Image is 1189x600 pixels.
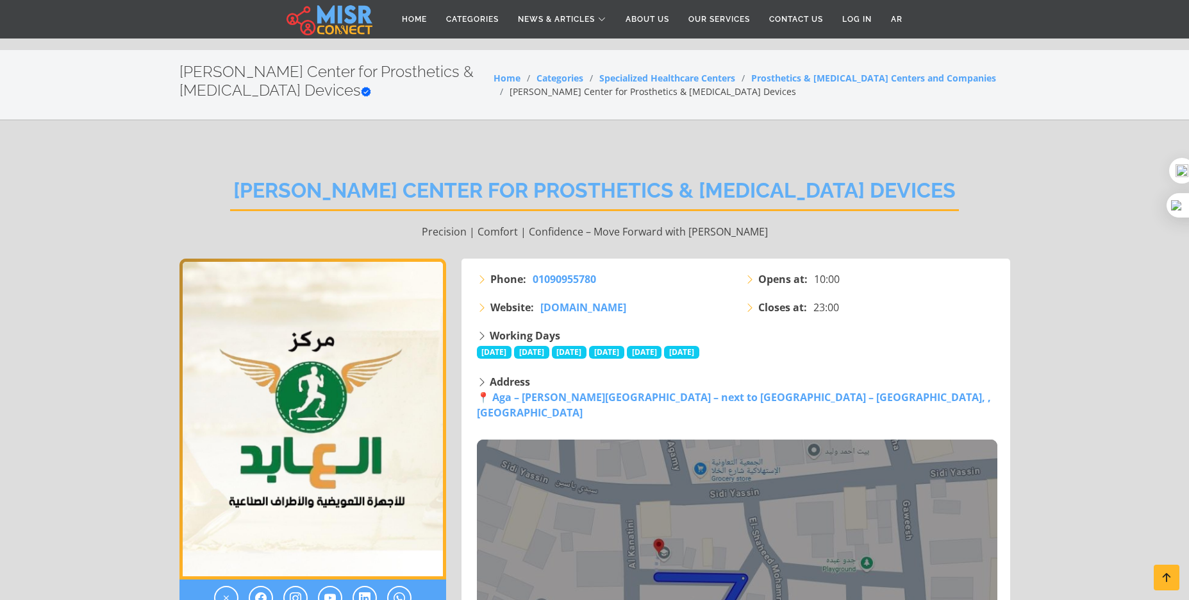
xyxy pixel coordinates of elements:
[287,3,372,35] img: main.misr_connect
[477,346,512,359] span: [DATE]
[508,7,616,31] a: News & Articles
[490,329,560,343] strong: Working Days
[552,346,587,359] span: [DATE]
[490,375,530,389] strong: Address
[540,300,626,315] a: [DOMAIN_NAME]
[536,72,583,84] a: Categories
[392,7,437,31] a: Home
[533,272,596,286] span: 01090955780
[813,300,839,315] span: 23:00
[437,7,508,31] a: Categories
[758,271,808,287] strong: Opens at:
[179,224,1010,239] p: Precision | Comfort | Confidence – Move Forward with [PERSON_NAME]
[179,63,494,100] h2: [PERSON_NAME] Center for Prosthetics & [MEDICAL_DATA] Devices
[540,300,626,314] span: [DOMAIN_NAME]
[490,271,526,287] strong: Phone:
[833,7,881,31] a: Log in
[679,7,760,31] a: Our Services
[814,271,840,287] span: 10:00
[599,72,735,84] a: Specialized Healthcare Centers
[514,346,549,359] span: [DATE]
[490,300,534,315] strong: Website:
[627,346,662,359] span: [DATE]
[881,7,912,31] a: AR
[664,346,699,359] span: [DATE]
[494,72,520,84] a: Home
[533,271,596,287] a: 01090955780
[361,87,371,97] svg: Verified account
[494,85,796,98] li: [PERSON_NAME] Center for Prosthetics & [MEDICAL_DATA] Devices
[179,259,446,579] img: Al Abed Center for Prosthetics & Orthotic Devices
[751,72,996,84] a: Prosthetics & [MEDICAL_DATA] Centers and Companies
[230,178,959,211] h2: [PERSON_NAME] Center for Prosthetics & [MEDICAL_DATA] Devices
[518,13,595,25] span: News & Articles
[616,7,679,31] a: About Us
[179,259,446,579] div: 1 / 1
[760,7,833,31] a: Contact Us
[589,346,624,359] span: [DATE]
[758,300,807,315] strong: Closes at:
